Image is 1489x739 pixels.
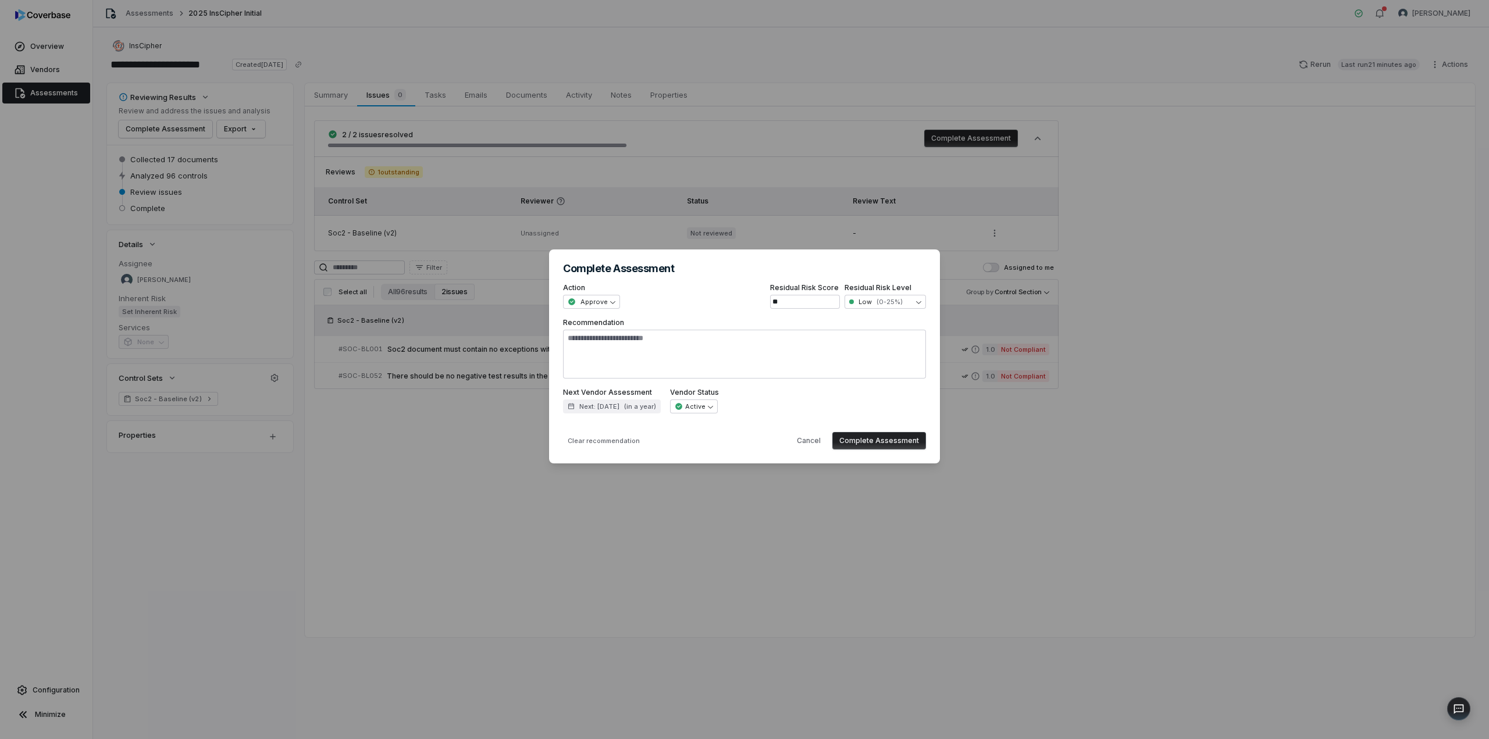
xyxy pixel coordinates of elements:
[563,434,644,448] button: Clear recommendation
[845,283,926,292] label: Residual Risk Level
[624,402,656,411] span: ( in a year )
[563,388,661,397] label: Next Vendor Assessment
[563,283,620,292] label: Action
[832,432,926,449] button: Complete Assessment
[670,388,719,397] label: Vendor Status
[563,263,926,274] h2: Complete Assessment
[563,399,661,413] button: Next: [DATE](in a year)
[563,330,926,379] textarea: Recommendation
[579,402,619,411] span: Next: [DATE]
[563,318,926,379] label: Recommendation
[770,283,840,292] label: Residual Risk Score
[790,432,828,449] button: Cancel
